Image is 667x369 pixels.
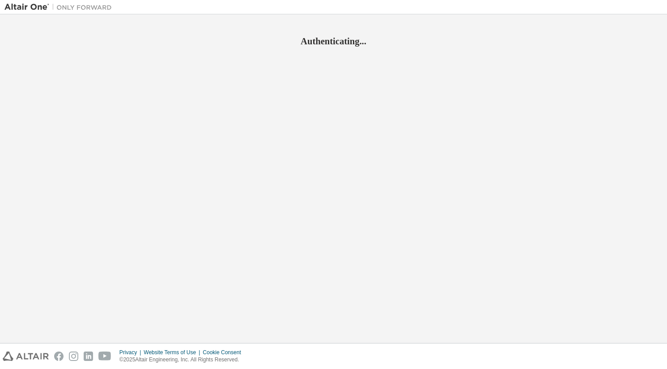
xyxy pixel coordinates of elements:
h2: Authenticating... [4,35,663,47]
div: Website Terms of Use [144,349,203,356]
p: © 2025 Altair Engineering, Inc. All Rights Reserved. [119,356,246,364]
div: Privacy [119,349,144,356]
img: youtube.svg [98,352,111,361]
div: Cookie Consent [203,349,246,356]
img: Altair One [4,3,116,12]
img: facebook.svg [54,352,64,361]
img: instagram.svg [69,352,78,361]
img: linkedin.svg [84,352,93,361]
img: altair_logo.svg [3,352,49,361]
